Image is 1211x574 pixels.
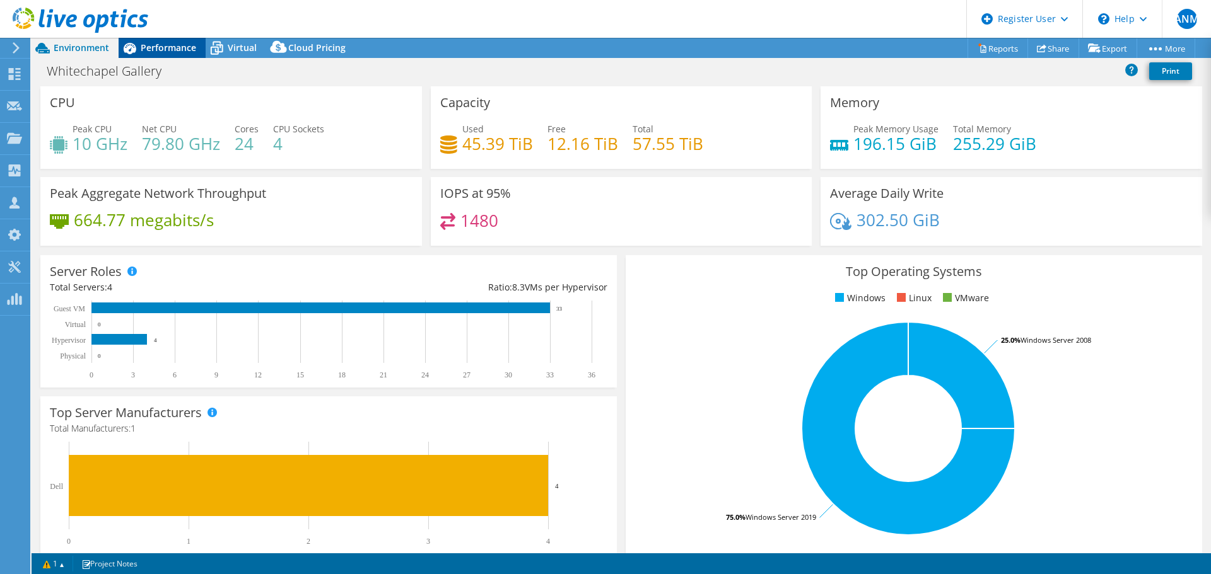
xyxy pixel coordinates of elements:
[462,123,484,135] span: Used
[857,213,940,227] h4: 302.50 GiB
[830,96,879,110] h3: Memory
[635,265,1193,278] h3: Top Operating Systems
[830,187,944,200] h3: Average Daily Write
[41,64,181,78] h1: Whitechapel Gallery
[460,214,498,227] h4: 1480
[547,123,566,135] span: Free
[440,187,511,200] h3: IOPS at 95%
[50,422,607,435] h4: Total Manufacturers:
[50,96,75,110] h3: CPU
[546,370,554,379] text: 33
[1001,335,1021,345] tspan: 25.0%
[60,352,86,360] text: Physical
[142,137,220,151] h4: 79.80 GHz
[54,304,85,313] text: Guest VM
[34,556,73,571] a: 1
[131,370,135,379] text: 3
[67,537,71,546] text: 0
[746,512,816,522] tspan: Windows Server 2019
[1137,38,1195,58] a: More
[90,370,93,379] text: 0
[329,280,607,294] div: Ratio: VMs per Hypervisor
[426,537,430,546] text: 3
[953,123,1011,135] span: Total Memory
[288,42,346,54] span: Cloud Pricing
[50,406,202,420] h3: Top Server Manufacturers
[228,42,257,54] span: Virtual
[338,370,346,379] text: 18
[131,422,136,434] span: 1
[141,42,196,54] span: Performance
[588,370,595,379] text: 36
[235,123,259,135] span: Cores
[853,123,939,135] span: Peak Memory Usage
[633,137,703,151] h4: 57.55 TiB
[1021,335,1091,345] tspan: Windows Server 2008
[1149,62,1192,80] a: Print
[73,556,146,571] a: Project Notes
[440,96,490,110] h3: Capacity
[832,291,886,305] li: Windows
[50,280,329,294] div: Total Servers:
[556,306,563,312] text: 33
[214,370,218,379] text: 9
[546,537,550,546] text: 4
[1027,38,1079,58] a: Share
[421,370,429,379] text: 24
[273,123,324,135] span: CPU Sockets
[50,482,63,491] text: Dell
[235,137,259,151] h4: 24
[547,137,618,151] h4: 12.16 TiB
[50,187,266,200] h3: Peak Aggregate Network Throughput
[173,370,177,379] text: 6
[273,137,324,151] h4: 4
[65,320,86,329] text: Virtual
[462,137,533,151] h4: 45.39 TiB
[726,512,746,522] tspan: 75.0%
[380,370,387,379] text: 21
[894,291,932,305] li: Linux
[505,370,512,379] text: 30
[142,123,177,135] span: Net CPU
[98,321,101,328] text: 0
[107,281,112,293] span: 4
[633,123,653,135] span: Total
[54,42,109,54] span: Environment
[1079,38,1137,58] a: Export
[50,265,122,278] h3: Server Roles
[296,370,304,379] text: 15
[853,137,939,151] h4: 196.15 GiB
[953,137,1036,151] h4: 255.29 GiB
[555,482,559,490] text: 4
[98,353,101,359] text: 0
[463,370,471,379] text: 27
[74,213,214,227] h4: 664.77 megabits/s
[187,537,190,546] text: 1
[154,337,157,343] text: 4
[1098,13,1109,25] svg: \n
[968,38,1028,58] a: Reports
[940,291,989,305] li: VMware
[73,123,112,135] span: Peak CPU
[73,137,127,151] h4: 10 GHz
[1177,9,1197,29] span: ANM
[307,537,310,546] text: 2
[512,281,525,293] span: 8.3
[254,370,262,379] text: 12
[52,336,86,345] text: Hypervisor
